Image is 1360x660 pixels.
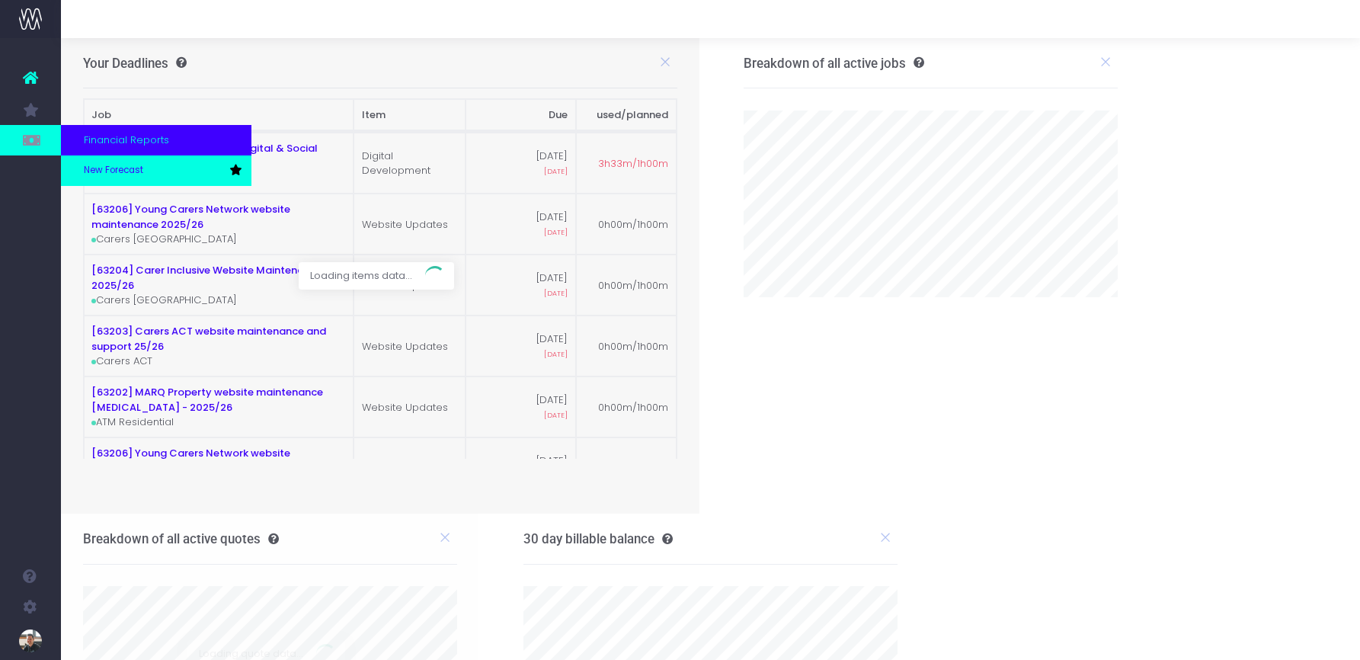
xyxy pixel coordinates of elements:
h3: Breakdown of all active jobs [744,56,924,71]
img: images/default_profile_image.png [19,630,42,652]
span: New Forecast [84,164,143,178]
a: New Forecast [61,155,251,186]
span: Financial Reports [84,133,169,148]
h3: 30 day billable balance [523,531,673,546]
span: Loading items data... [299,262,424,290]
